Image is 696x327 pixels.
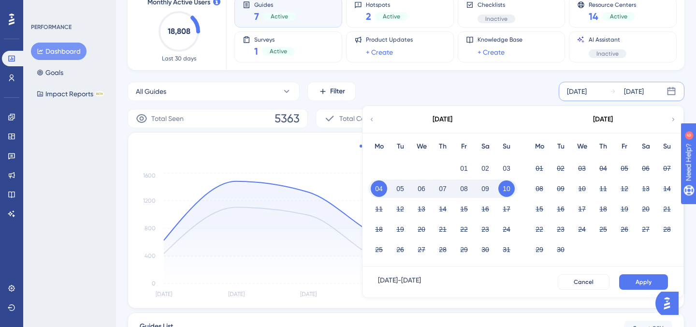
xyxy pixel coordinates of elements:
a: + Create [366,46,393,58]
div: We [411,141,432,152]
button: 26 [392,241,408,258]
span: Inactive [485,15,507,23]
span: All Guides [136,86,166,97]
button: 01 [531,160,548,177]
button: 01 [456,160,472,177]
button: 29 [531,241,548,258]
div: Total Seen [360,142,395,150]
button: Cancel [558,274,609,290]
text: 18,808 [168,27,190,36]
tspan: 1600 [143,172,156,179]
button: 20 [413,221,430,238]
button: 29 [456,241,472,258]
div: [DATE] [593,114,613,125]
div: [DATE] - [DATE] [378,274,421,290]
div: Sa [635,141,656,152]
div: Mo [529,141,550,152]
span: Inactive [596,50,619,58]
button: 21 [659,201,675,217]
button: 10 [498,180,515,197]
button: 06 [638,160,654,177]
span: 1 [254,45,258,58]
div: We [571,141,593,152]
button: 22 [456,221,472,238]
button: 27 [638,221,654,238]
button: 22 [531,221,548,238]
button: 23 [552,221,569,238]
button: Apply [619,274,668,290]
span: Cancel [574,278,594,286]
button: 09 [552,180,569,197]
button: 10 [574,180,590,197]
tspan: 800 [145,225,156,232]
button: 19 [616,201,633,217]
span: 2 [366,10,371,23]
button: 25 [371,241,387,258]
tspan: [DATE] [300,291,317,297]
button: 14 [659,180,675,197]
button: 08 [531,180,548,197]
button: 02 [477,160,493,177]
tspan: 400 [145,253,156,259]
div: Th [432,141,453,152]
button: 25 [595,221,611,238]
div: Fr [453,141,475,152]
div: Tu [390,141,411,152]
button: 24 [498,221,515,238]
button: 21 [435,221,451,238]
button: 19 [392,221,408,238]
button: 23 [477,221,493,238]
button: 30 [552,241,569,258]
button: 30 [477,241,493,258]
span: Apply [636,278,652,286]
button: 17 [498,201,515,217]
div: Fr [614,141,635,152]
div: 6 [67,5,70,13]
span: Surveys [254,36,295,43]
a: + Create [478,46,505,58]
button: 11 [371,201,387,217]
button: 14 [435,201,451,217]
button: 16 [477,201,493,217]
span: AI Assistant [589,36,626,44]
div: Th [593,141,614,152]
button: 28 [659,221,675,238]
div: [DATE] [433,114,452,125]
button: 07 [435,180,451,197]
span: Knowledge Base [478,36,522,44]
span: Product Updates [366,36,413,44]
div: Sa [475,141,496,152]
button: 07 [659,160,675,177]
button: 03 [574,160,590,177]
button: 13 [413,201,430,217]
button: All Guides [128,82,300,101]
button: Dashboard [31,43,87,60]
button: 20 [638,201,654,217]
div: PERFORMANCE [31,23,72,31]
div: BETA [95,91,104,96]
span: Resource Centers [589,1,636,8]
span: 7 [254,10,259,23]
button: 18 [371,221,387,238]
div: [DATE] [624,86,644,97]
span: 14 [589,10,598,23]
button: Goals [31,64,69,81]
div: Mo [368,141,390,152]
div: Tu [550,141,571,152]
span: Active [610,13,627,20]
button: 02 [552,160,569,177]
span: 5363 [275,111,300,126]
div: Su [656,141,678,152]
button: 26 [616,221,633,238]
span: Need Help? [23,2,60,14]
iframe: UserGuiding AI Assistant Launcher [655,289,684,318]
button: 11 [595,180,611,197]
button: 16 [552,201,569,217]
span: Checklists [478,1,515,9]
span: Active [383,13,400,20]
tspan: 0 [152,280,156,287]
button: 27 [413,241,430,258]
button: 06 [413,180,430,197]
span: Active [271,13,288,20]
